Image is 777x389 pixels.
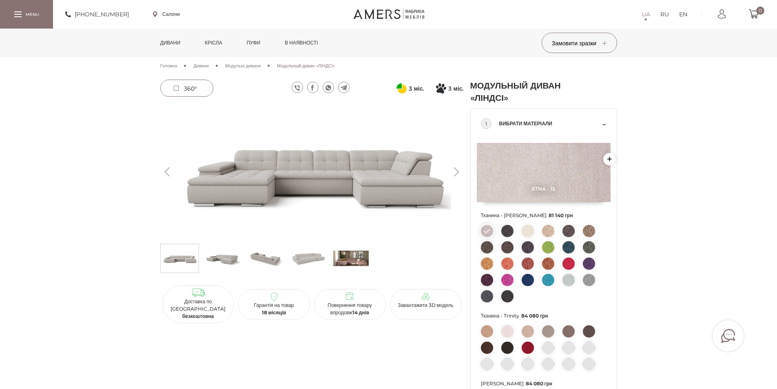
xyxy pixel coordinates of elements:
[307,82,319,93] a: facebook
[160,63,177,69] span: Головна
[481,311,607,321] span: Тканина - Trinity
[409,84,424,93] span: 3 міс.
[290,246,326,271] img: Модульный диван «ЛІНДСІ» s-3
[323,82,334,93] a: whatsapp
[393,302,458,309] p: Завантажити 3D модель
[199,29,228,57] a: Крісла
[65,9,129,19] a: [PHONE_NUMBER]
[241,302,307,316] p: Гарантія на товар
[756,7,764,15] span: 0
[333,246,369,271] img: s_
[481,378,607,389] span: [PERSON_NAME]
[436,83,446,93] svg: Покупка частинами від Монобанку
[317,302,383,316] p: Повернення товару впродовж
[352,309,370,316] b: 14 днів
[160,104,464,240] img: Модульный диван «ЛІНДСІ» -0
[184,85,197,92] span: 360°
[262,309,286,316] b: 18 місяців
[338,82,350,93] a: telegram
[449,167,464,176] button: Next
[160,80,213,97] a: 360°
[521,313,548,319] span: 84 080 грн
[241,29,267,57] a: Пуфи
[153,11,180,18] a: Салони
[660,9,669,19] a: RU
[154,29,187,57] a: Дивани
[499,119,600,129] span: Вибрати матеріали
[549,212,573,218] span: 81 140 грн
[481,118,491,129] div: 1
[642,9,650,19] a: UA
[225,63,261,69] span: Модульні дивани
[477,186,611,192] span: Etna - 15
[279,29,324,57] a: в наявності
[166,298,231,320] p: Доставка по [GEOGRAPHIC_DATA]
[396,83,407,93] svg: Оплата частинами від ПриватБанку
[679,9,687,19] a: EN
[292,82,303,93] a: viber
[193,62,209,69] a: Дивани
[526,380,553,387] span: 84 080 грн
[205,246,240,271] img: Модульный диван «ЛІНДСІ» s-1
[225,62,261,69] a: Модульні дивани
[162,246,197,271] img: Модульный диван «ЛІНДСІ» s-0
[448,84,463,93] span: 3 міс.
[182,313,214,319] b: безкоштовна
[481,210,607,221] span: Тканина - [PERSON_NAME]
[193,63,209,69] span: Дивани
[160,167,175,176] button: Previous
[542,33,617,53] button: Замовити зразки
[470,80,564,104] h1: Модульный диван «ЛІНДСІ»
[552,40,607,47] span: Замовити зразки
[248,246,283,271] img: Модульный диван «ЛІНДСІ» s-2
[477,143,611,202] img: Etna - 15
[160,62,177,69] a: Головна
